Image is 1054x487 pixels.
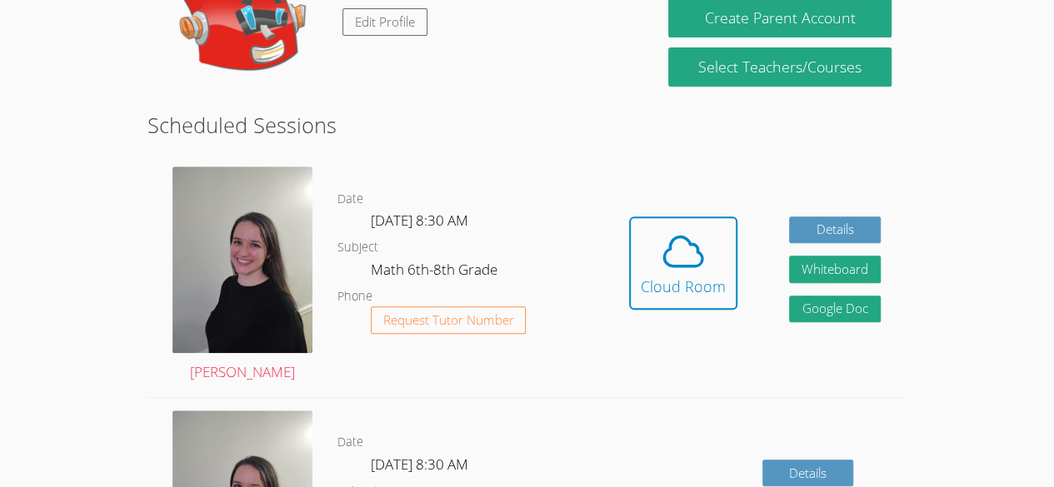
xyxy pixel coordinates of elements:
a: [PERSON_NAME] [172,166,312,384]
a: Details [762,460,854,487]
img: avatar.png [172,166,312,353]
a: Edit Profile [342,8,427,36]
dt: Date [337,432,363,453]
span: Request Tutor Number [383,314,514,326]
dt: Subject [337,237,378,258]
span: [DATE] 8:30 AM [371,455,468,474]
a: Select Teachers/Courses [668,47,891,87]
dt: Phone [337,286,372,307]
button: Whiteboard [789,256,881,283]
dd: Math 6th-8th Grade [371,258,501,286]
a: Details [789,216,881,244]
dt: Date [337,189,363,210]
button: Request Tutor Number [371,306,527,334]
span: [DATE] 8:30 AM [371,211,468,230]
button: Cloud Room [629,216,737,310]
a: Google Doc [789,296,881,323]
div: Cloud Room [641,275,726,298]
h2: Scheduled Sessions [147,109,907,141]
